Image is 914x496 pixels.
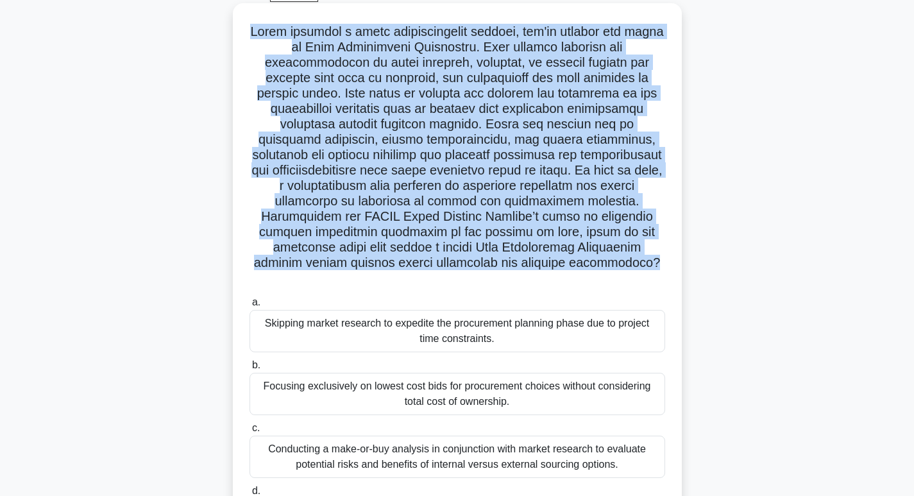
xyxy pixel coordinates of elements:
[252,296,260,307] span: a.
[252,422,260,433] span: c.
[250,436,665,478] div: Conducting a make-or-buy analysis in conjunction with market research to evaluate potential risks...
[250,310,665,352] div: Skipping market research to expedite the procurement planning phase due to project time constraints.
[252,359,260,370] span: b.
[252,485,260,496] span: d.
[248,24,666,287] h5: Lorem ipsumdol s ametc adipiscingelit seddoei, tem'in utlabor etd magna al Enim Adminimveni Quisn...
[250,373,665,415] div: Focusing exclusively on lowest cost bids for procurement choices without considering total cost o...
